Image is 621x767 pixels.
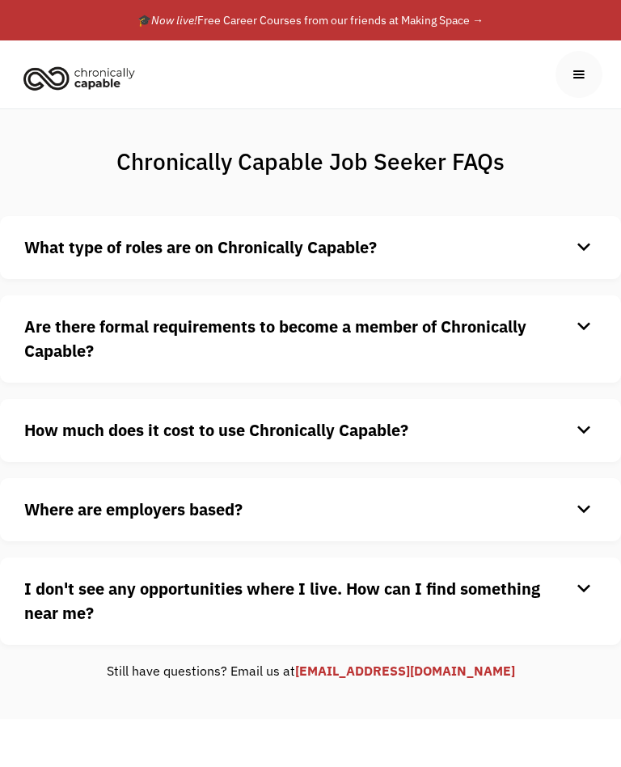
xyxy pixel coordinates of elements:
[19,60,147,95] a: home
[151,13,197,28] em: Now live!
[19,60,140,95] img: Chronically Capable logo
[24,316,526,362] strong: Are there formal requirements to become a member of Chronically Capable?
[137,11,484,30] div: 🎓 Free Career Courses from our friends at Making Space →
[571,235,597,260] div: keyboard_arrow_down
[571,418,597,443] div: keyboard_arrow_down
[78,147,543,176] h1: Chronically Capable Job Seeker FAQs
[295,663,515,679] a: [EMAIL_ADDRESS][DOMAIN_NAME]
[24,419,408,441] strong: How much does it cost to use Chronically Capable?
[24,236,377,258] strong: What type of roles are on Chronically Capable?
[556,51,602,98] div: menu
[571,315,597,339] div: keyboard_arrow_down
[571,498,597,522] div: keyboard_arrow_down
[571,577,597,601] div: keyboard_arrow_down
[24,578,540,624] strong: I don't see any opportunities where I live. How can I find something near me?
[24,498,243,520] strong: Where are employers based?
